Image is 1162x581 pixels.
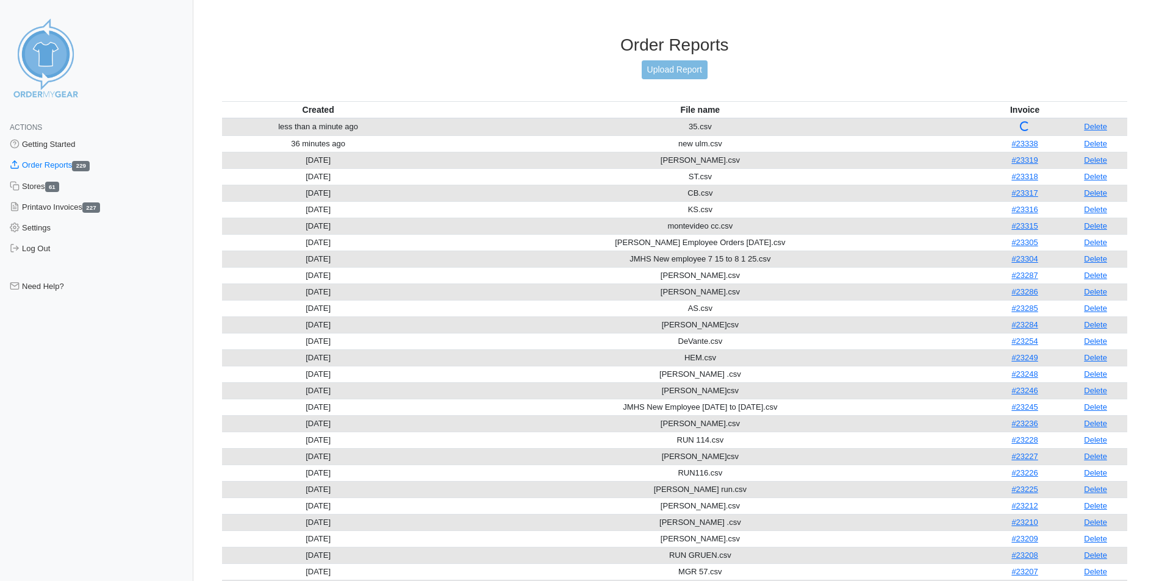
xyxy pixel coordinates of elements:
td: [DATE] [222,481,415,497]
a: Delete [1084,468,1107,477]
td: [DATE] [222,465,415,481]
td: KS.csv [415,201,986,218]
a: #23208 [1011,551,1038,560]
span: 227 [82,202,100,213]
a: #23315 [1011,221,1038,230]
td: RUN 114.csv [415,432,986,448]
td: new ulm.csv [415,135,986,152]
td: [DATE] [222,251,415,267]
td: 36 minutes ago [222,135,415,152]
a: #23225 [1011,485,1038,494]
span: 61 [45,182,60,192]
a: #23254 [1011,337,1038,346]
a: #23228 [1011,435,1038,444]
td: [PERSON_NAME].csv [415,497,986,514]
td: [DATE] [222,547,415,563]
td: [DATE] [222,514,415,530]
a: Delete [1084,435,1107,444]
a: #23249 [1011,353,1038,362]
a: #23246 [1011,386,1038,395]
a: Delete [1084,287,1107,296]
a: Delete [1084,122,1107,131]
a: Delete [1084,353,1107,362]
td: [PERSON_NAME] run.csv [415,481,986,497]
a: Delete [1084,386,1107,395]
td: JMHS New Employee [DATE] to [DATE].csv [415,399,986,415]
a: #23210 [1011,518,1038,527]
a: Delete [1084,271,1107,280]
td: AS.csv [415,300,986,316]
td: [DATE] [222,432,415,448]
a: #23319 [1011,155,1038,165]
td: [DATE] [222,333,415,349]
td: [DATE] [222,415,415,432]
td: [DATE] [222,563,415,580]
th: Created [222,101,415,118]
td: [DATE] [222,234,415,251]
td: [DATE] [222,366,415,382]
a: Delete [1084,518,1107,527]
th: Invoice [986,101,1064,118]
a: Delete [1084,320,1107,329]
a: #23236 [1011,419,1038,428]
td: [DATE] [222,218,415,234]
td: CB.csv [415,185,986,201]
a: Delete [1084,337,1107,346]
td: 35.csv [415,118,986,136]
a: Delete [1084,501,1107,510]
a: #23285 [1011,304,1038,313]
a: Delete [1084,452,1107,461]
a: Delete [1084,485,1107,494]
span: 229 [72,161,90,171]
a: Delete [1084,205,1107,214]
span: Actions [10,123,42,132]
td: ST.csv [415,168,986,185]
a: Delete [1084,534,1107,543]
td: [DATE] [222,382,415,399]
td: HEM.csv [415,349,986,366]
a: Delete [1084,221,1107,230]
a: #23209 [1011,534,1038,543]
td: [PERSON_NAME] .csv [415,514,986,530]
td: [PERSON_NAME].csv [415,267,986,283]
td: [DATE] [222,300,415,316]
a: #23305 [1011,238,1038,247]
a: #23245 [1011,402,1038,412]
td: [DATE] [222,152,415,168]
td: RUN116.csv [415,465,986,481]
td: [DATE] [222,497,415,514]
a: #23226 [1011,468,1038,477]
a: Delete [1084,419,1107,428]
a: #23287 [1011,271,1038,280]
td: [PERSON_NAME].csv [415,415,986,432]
a: #23212 [1011,501,1038,510]
a: Delete [1084,188,1107,198]
td: [DATE] [222,530,415,547]
a: #23286 [1011,287,1038,296]
td: [DATE] [222,201,415,218]
td: [DATE] [222,448,415,465]
a: Delete [1084,238,1107,247]
td: JMHS New employee 7 15 to 8 1 25.csv [415,251,986,267]
td: [PERSON_NAME]csv [415,382,986,399]
td: [PERSON_NAME] .csv [415,366,986,382]
td: [PERSON_NAME].csv [415,530,986,547]
td: [DATE] [222,267,415,283]
td: [PERSON_NAME] Employee Orders [DATE].csv [415,234,986,251]
a: #23248 [1011,369,1038,379]
a: #23227 [1011,452,1038,461]
a: Delete [1084,304,1107,313]
a: #23207 [1011,567,1038,576]
a: Delete [1084,551,1107,560]
a: #23318 [1011,172,1038,181]
a: Delete [1084,155,1107,165]
td: [DATE] [222,349,415,366]
a: Delete [1084,172,1107,181]
td: RUN GRUEN.csv [415,547,986,563]
td: less than a minute ago [222,118,415,136]
a: Delete [1084,567,1107,576]
a: #23338 [1011,139,1038,148]
a: #23316 [1011,205,1038,214]
td: [DATE] [222,399,415,415]
a: #23304 [1011,254,1038,263]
